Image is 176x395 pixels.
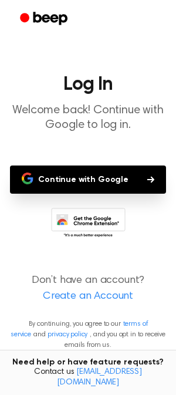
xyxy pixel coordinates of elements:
[9,75,167,94] h1: Log In
[12,289,164,305] a: Create an Account
[10,166,166,194] button: Continue with Google
[7,367,169,388] span: Contact us
[9,273,167,305] p: Don’t have an account?
[48,331,87,338] a: privacy policy
[57,368,142,387] a: [EMAIL_ADDRESS][DOMAIN_NAME]
[9,319,167,350] p: By continuing, you agree to our and , and you opt in to receive emails from us.
[12,8,78,31] a: Beep
[9,103,167,133] p: Welcome back! Continue with Google to log in.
